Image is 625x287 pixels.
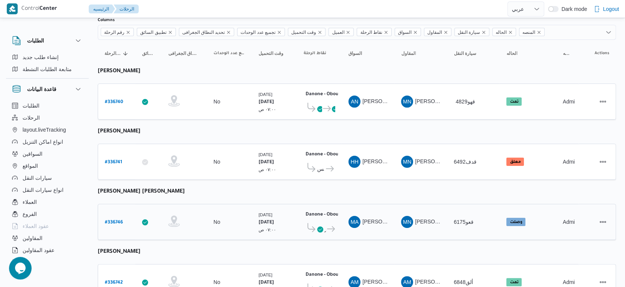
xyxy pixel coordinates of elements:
span: ألق6848 [454,279,473,285]
small: [DATE] [259,92,272,97]
span: انواع سيارات النقل [23,185,64,194]
span: تطبيق السائق [137,28,176,36]
b: # 336742 [105,280,123,285]
h3: قاعدة البيانات [27,85,56,94]
span: الطلبات [23,101,39,110]
span: العملاء [23,197,37,207]
b: تمت [510,280,518,285]
span: Admin [563,99,578,105]
span: Admin [563,279,578,285]
button: انواع اماكن التنزيل [9,136,86,148]
span: Logout [603,5,619,14]
button: Remove سيارة النقل from selection in this group [481,30,486,35]
span: السواق [395,28,421,36]
span: سيارات النقل [23,173,52,182]
span: تحديد النطاق الجغرافى [168,50,200,56]
b: Danone - Obour [306,92,341,97]
button: الفروع [9,208,86,220]
span: تطبيق السائق [142,50,155,56]
span: متابعة الطلبات النشطة [23,65,72,74]
span: [PERSON_NAME] [415,279,458,285]
span: نقاط الرحلة [360,28,382,36]
span: معلق [506,158,524,166]
div: Maina Najib Shfiq Qladah [401,216,413,228]
button: Remove العميل from selection in this group [346,30,350,35]
span: قسم أول مدينة نصر [324,225,326,234]
span: الحاله [492,28,516,36]
img: X8yXhbKr1z7QwAAAABJRU5ErkJggg== [7,3,18,14]
span: الفروع [23,210,37,219]
button: العملاء [9,196,86,208]
span: قدف6492 [454,159,476,165]
small: ٠٧:٠٠ ص [259,227,276,232]
span: Admin [563,219,578,225]
span: نقاط الرحلة [304,50,326,56]
b: # 336740 [105,100,123,105]
iframe: chat widget [8,257,32,279]
span: المنصه [522,28,535,36]
span: [PERSON_NAME] قلاده [415,98,470,104]
span: وقت التحميل [291,28,316,36]
span: رقم الرحلة [104,28,124,36]
b: # 336746 [105,220,123,225]
b: [PERSON_NAME] [98,129,141,135]
b: Danone - Obour [306,212,341,217]
b: معلق [510,160,521,164]
button: المقاول [398,47,443,59]
button: Remove السواق from selection in this group [413,30,418,35]
button: الطلبات [12,36,83,45]
button: Remove تحديد النطاق الجغرافى from selection in this group [226,30,231,35]
b: وصلت [510,220,522,225]
b: Center [39,6,57,12]
label: Columns [98,17,115,23]
span: [PERSON_NAME] [362,98,406,104]
button: تطبيق السائق [139,47,158,59]
button: Remove تجميع عدد الوحدات from selection in this group [277,30,281,35]
span: المنصه [563,50,572,56]
small: ٠٧:٠٠ ص [259,107,276,112]
b: [DATE] [259,160,274,165]
b: Danone - Obour [306,152,341,157]
span: الحاله [496,28,507,36]
button: المنصه [560,47,575,59]
span: 4829قهو [456,99,475,105]
span: العميل [332,28,344,36]
b: تمت [510,100,518,104]
button: عقود العملاء [9,220,86,232]
span: المقاولين [23,234,42,243]
span: المنصه [519,28,545,36]
div: No [213,279,220,285]
button: الرحلات [9,112,86,124]
button: سيارات النقل [9,172,86,184]
span: تحديد النطاق الجغرافى [182,28,225,36]
b: [PERSON_NAME] [98,68,141,74]
span: تجميع عدد الوحدات [237,28,285,36]
div: No [213,158,220,165]
span: Admin [563,159,578,165]
div: No [213,219,220,225]
span: MN [403,156,411,168]
button: Remove رقم الرحلة from selection in this group [126,30,130,35]
button: Remove وقت التحميل from selection in this group [318,30,322,35]
div: الطلبات [6,51,89,78]
h3: الطلبات [27,36,44,45]
button: Remove نقاط الرحلة from selection in this group [384,30,388,35]
button: المواقع [9,160,86,172]
span: layout.liveTracking [23,125,66,134]
button: Open list of options [605,29,611,35]
b: Danone - Obour [306,272,341,278]
small: [DATE] [259,272,272,277]
span: MN [403,96,411,108]
div: قاعدة البيانات [6,100,89,263]
button: الطلبات [9,100,86,112]
div: Maina Najib Shfiq Qladah [401,96,413,108]
span: [PERSON_NAME] [362,279,406,285]
div: No [213,98,220,105]
button: الرئيسيه [89,5,115,14]
span: السواق [348,50,362,56]
small: [DATE] [259,212,272,217]
span: تجميع عدد الوحدات [213,50,245,56]
span: Dark mode [558,6,587,12]
span: عقود المقاولين [23,246,54,255]
span: انواع اماكن التنزيل [23,137,63,146]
